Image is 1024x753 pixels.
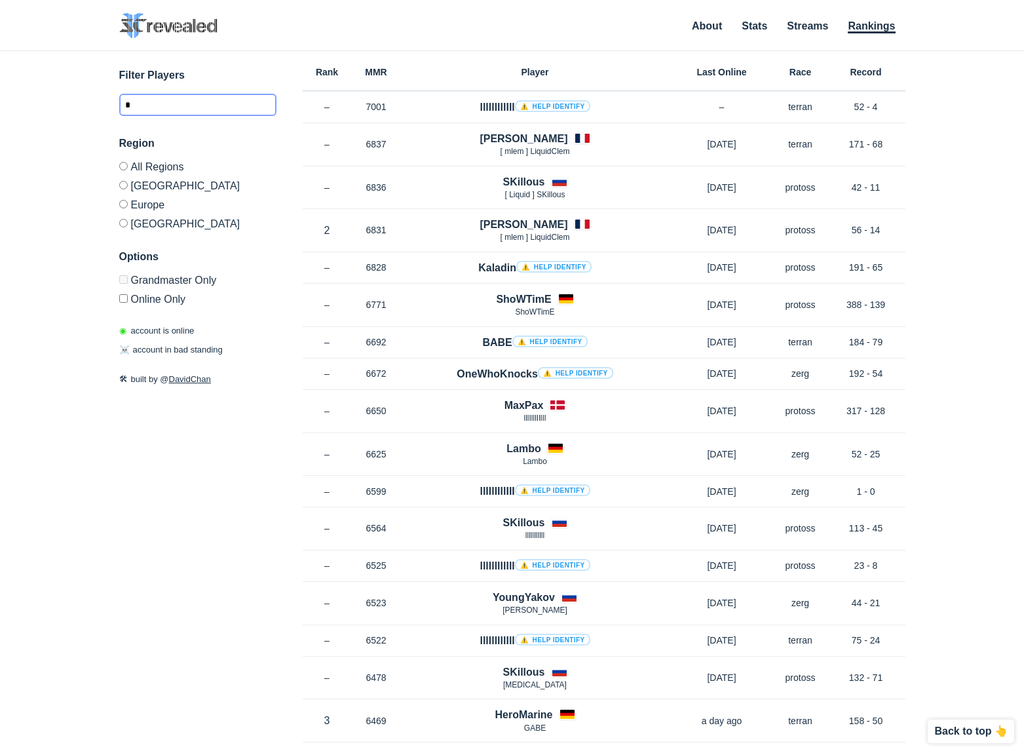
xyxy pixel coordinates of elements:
p: – [303,181,352,194]
label: Only show accounts currently laddering [119,289,276,305]
p: [DATE] [670,634,774,647]
p: 23 - 8 [827,559,905,572]
h4: Lambo [506,441,540,456]
p: 113 - 45 [827,522,905,535]
p: 6692 [352,336,401,349]
span: [MEDICAL_DATA] [503,680,567,689]
p: zerg [774,448,827,461]
p: 52 - 4 [827,100,905,113]
p: [DATE] [670,596,774,609]
span: [ mlem ] LiquidClem [500,147,569,156]
p: a day ago [670,714,774,727]
a: Streams [787,20,828,31]
input: [GEOGRAPHIC_DATA] [119,219,128,227]
p: [DATE] [670,485,774,498]
a: ⚠️ Help identify [516,261,592,273]
p: – [303,559,352,572]
label: [GEOGRAPHIC_DATA] [119,214,276,229]
p: 56 - 14 [827,223,905,237]
h4: YoungYakov [493,590,555,605]
p: terran [774,336,827,349]
p: – [303,671,352,684]
span: ◉ [119,326,126,336]
p: 6828 [352,261,401,274]
a: ⚠️ Help identify [515,484,590,496]
span: ShoWTimE [515,307,554,317]
span: [ Lіquіd ] SKillous [504,190,565,199]
span: 🛠 [119,374,128,384]
p: 317 - 128 [827,404,905,417]
p: terran [774,634,827,647]
h4: HeroMarine [495,707,552,722]
h4: [PERSON_NAME] [480,131,567,146]
p: 6625 [352,448,401,461]
p: protoss [774,223,827,237]
h4: llllllllllll [480,558,590,573]
p: – [303,522,352,535]
p: 6836 [352,181,401,194]
p: 6522 [352,634,401,647]
p: – [303,634,352,647]
h4: llIIlIIllIII [480,484,590,499]
p: 192 - 54 [827,367,905,380]
span: lllIlllIllIl [524,414,546,423]
p: terran [774,100,827,113]
p: – [303,596,352,609]
p: zerg [774,367,827,380]
p: protoss [774,671,827,684]
p: protoss [774,181,827,194]
a: DavidChan [169,374,211,384]
p: [DATE] [670,559,774,572]
p: [DATE] [670,298,774,311]
p: – [303,261,352,274]
p: – [303,100,352,113]
input: Europe [119,200,128,208]
input: All Regions [119,162,128,170]
p: – [303,367,352,380]
p: protoss [774,261,827,274]
img: SC2 Revealed [119,13,218,39]
p: 6650 [352,404,401,417]
p: protoss [774,522,827,535]
p: account in bad standing [119,343,223,357]
span: ☠️ [119,345,130,355]
p: – [303,404,352,417]
a: About [692,20,722,31]
p: 7001 [352,100,401,113]
p: 6831 [352,223,401,237]
p: [DATE] [670,404,774,417]
p: 3 [303,713,352,728]
p: [DATE] [670,522,774,535]
p: – [303,298,352,311]
p: – [303,336,352,349]
p: 6469 [352,714,401,727]
p: 2 [303,223,352,238]
input: Online Only [119,294,128,303]
h4: [PERSON_NAME] [480,217,567,232]
p: protoss [774,404,827,417]
p: [DATE] [670,336,774,349]
p: [DATE] [670,367,774,380]
p: 6599 [352,485,401,498]
p: Back to top 👆 [934,726,1008,737]
p: 6672 [352,367,401,380]
p: – [303,138,352,151]
p: zerg [774,596,827,609]
a: Rankings [848,20,895,33]
span: [ mlem ] LiquidClem [500,233,569,242]
span: lllllllllll [525,531,544,540]
h4: SKillous [503,665,544,680]
label: Europe [119,195,276,214]
p: 1 - 0 [827,485,905,498]
p: – [303,485,352,498]
h6: Record [827,68,905,77]
a: ⚠️ Help identify [512,336,588,347]
p: zerg [774,485,827,498]
p: 158 - 50 [827,714,905,727]
p: 388 - 139 [827,298,905,311]
a: ⚠️ Help identify [515,634,590,646]
h6: Rank [303,68,352,77]
h3: Options [119,249,276,265]
p: 171 - 68 [827,138,905,151]
p: [DATE] [670,261,774,274]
